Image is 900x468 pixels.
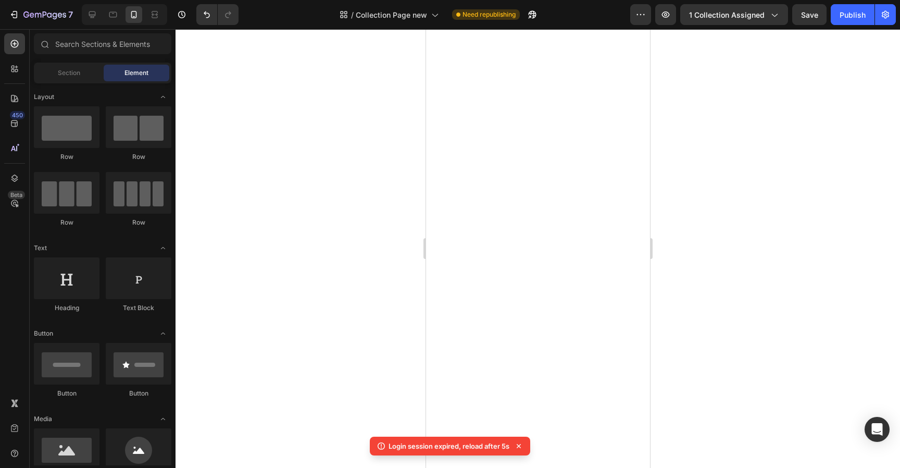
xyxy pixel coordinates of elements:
[106,389,171,398] div: Button
[34,389,99,398] div: Button
[68,8,73,21] p: 7
[865,417,890,442] div: Open Intercom Messenger
[831,4,874,25] button: Publish
[689,9,765,20] span: 1 collection assigned
[34,329,53,338] span: Button
[106,303,171,313] div: Text Block
[155,411,171,427] span: Toggle open
[106,218,171,227] div: Row
[34,152,99,162] div: Row
[34,414,52,424] span: Media
[356,9,427,20] span: Collection Page new
[155,240,171,256] span: Toggle open
[34,243,47,253] span: Text
[196,4,239,25] div: Undo/Redo
[463,10,516,19] span: Need republishing
[106,152,171,162] div: Row
[124,68,148,78] span: Element
[155,325,171,342] span: Toggle open
[34,218,99,227] div: Row
[389,441,509,451] p: Login session expired, reload after 5s
[426,29,650,468] iframe: Design area
[4,4,78,25] button: 7
[34,92,54,102] span: Layout
[792,4,827,25] button: Save
[34,303,99,313] div: Heading
[680,4,788,25] button: 1 collection assigned
[801,10,818,19] span: Save
[10,111,25,119] div: 450
[351,9,354,20] span: /
[155,89,171,105] span: Toggle open
[58,68,80,78] span: Section
[8,191,25,199] div: Beta
[34,33,171,54] input: Search Sections & Elements
[840,9,866,20] div: Publish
